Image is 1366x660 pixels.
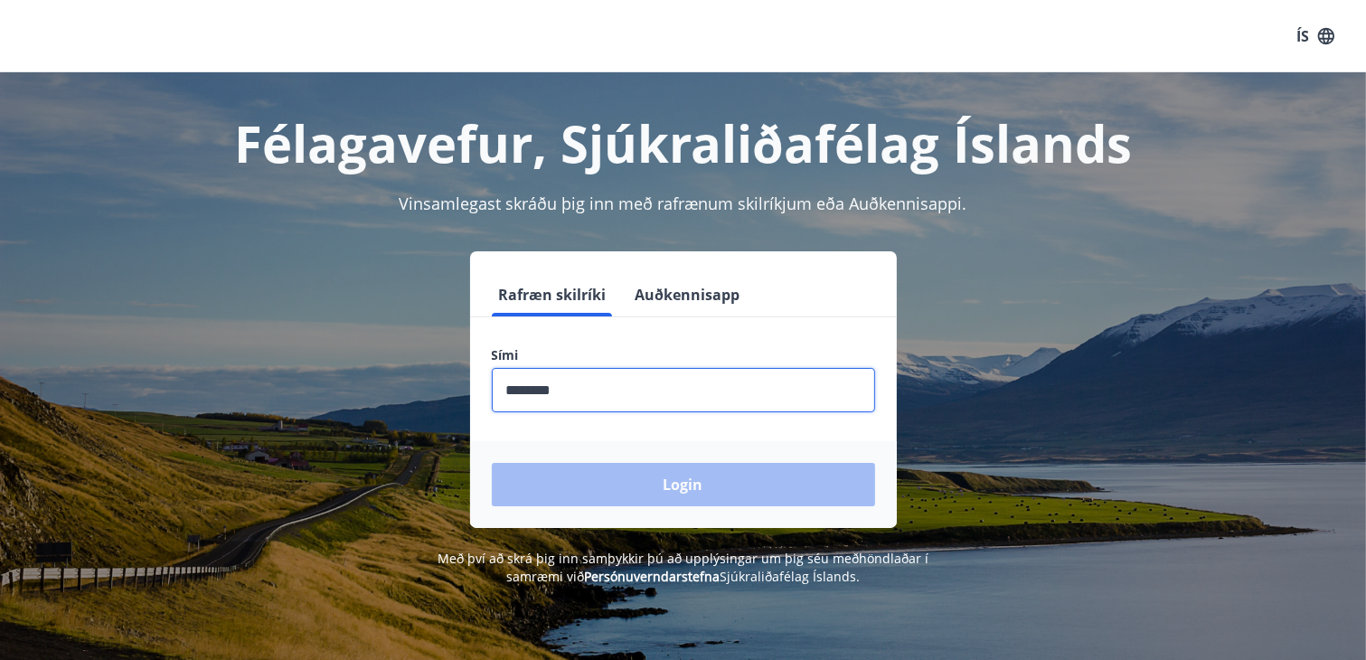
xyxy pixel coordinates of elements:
[628,273,748,316] button: Auðkennisapp
[584,568,720,585] a: Persónuverndarstefna
[492,273,614,316] button: Rafræn skilríki
[492,346,875,364] label: Sími
[438,550,928,585] span: Með því að skrá þig inn samþykkir þú að upplýsingar um þig séu meðhöndlaðar í samræmi við Sjúkral...
[400,193,967,214] span: Vinsamlegast skráðu þig inn með rafrænum skilríkjum eða Auðkennisappi.
[54,108,1313,177] h1: Félagavefur, Sjúkraliðafélag Íslands
[1286,20,1344,52] button: ÍS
